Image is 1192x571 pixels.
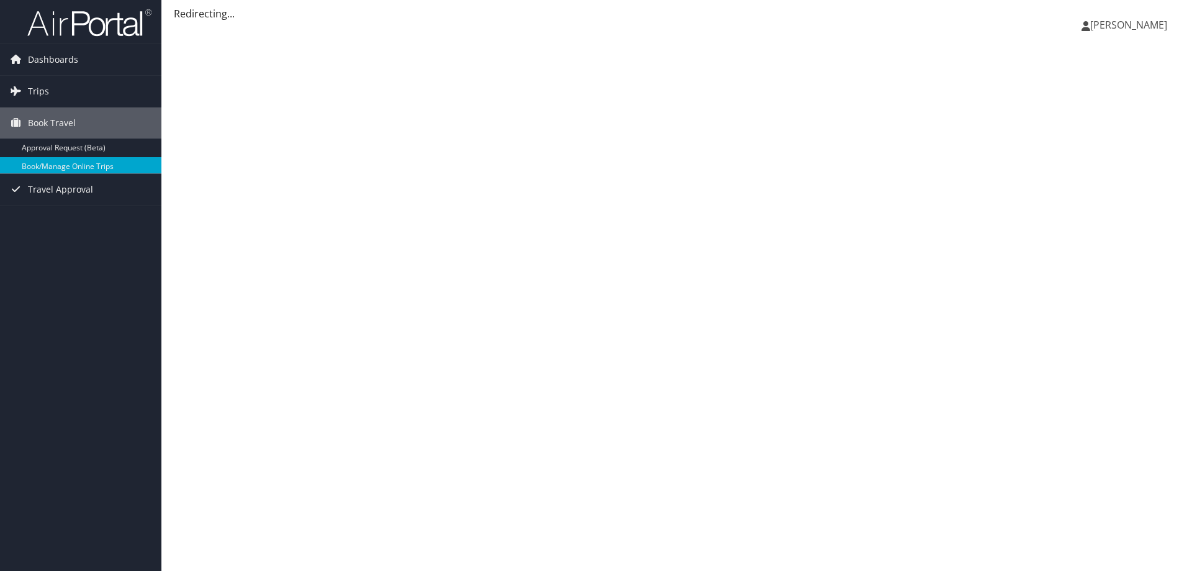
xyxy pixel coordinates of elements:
[28,44,78,75] span: Dashboards
[174,6,1180,21] div: Redirecting...
[28,76,49,107] span: Trips
[1090,18,1167,32] span: [PERSON_NAME]
[28,174,93,205] span: Travel Approval
[27,8,151,37] img: airportal-logo.png
[1081,6,1180,43] a: [PERSON_NAME]
[28,107,76,139] span: Book Travel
